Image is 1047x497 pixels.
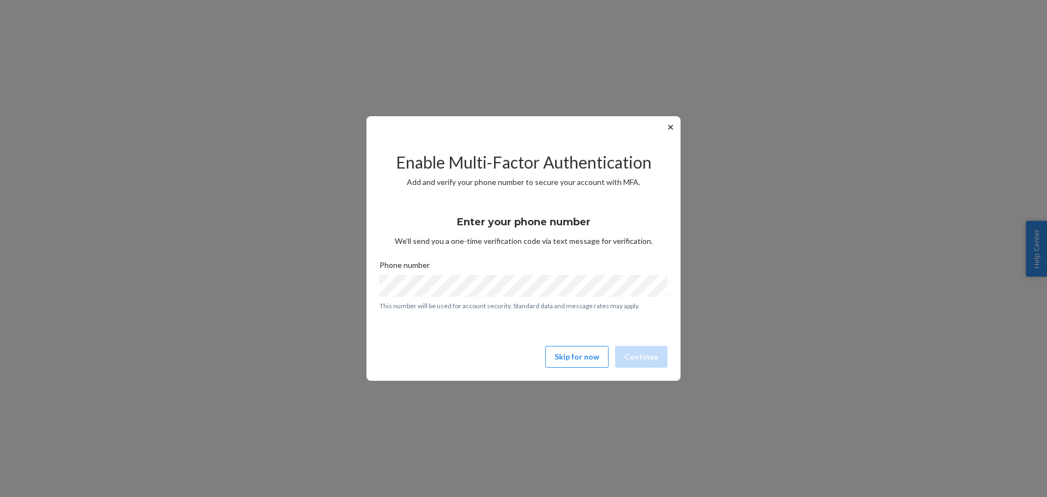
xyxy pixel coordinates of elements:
p: Add and verify your phone number to secure your account with MFA. [380,177,667,188]
button: Continue [615,346,667,368]
span: Phone number [380,260,430,275]
h2: Enable Multi-Factor Authentication [380,153,667,171]
p: This number will be used for account security. Standard data and message rates may apply. [380,301,667,310]
button: ✕ [665,121,676,134]
h3: Enter your phone number [457,215,591,229]
div: We’ll send you a one-time verification code via text message for verification. [380,206,667,247]
button: Skip for now [545,346,609,368]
